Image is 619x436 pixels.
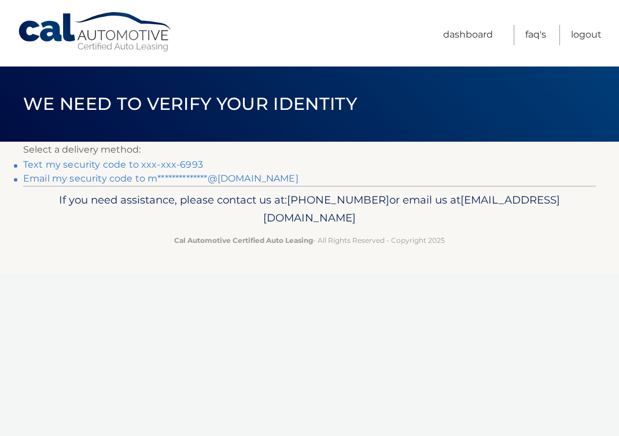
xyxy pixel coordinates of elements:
p: Select a delivery method: [23,142,596,158]
a: Cal Automotive [17,12,174,53]
a: FAQ's [525,25,546,45]
a: Logout [571,25,602,45]
a: Text my security code to xxx-xxx-6993 [23,159,203,170]
strong: Cal Automotive Certified Auto Leasing [174,236,313,245]
span: [PHONE_NUMBER] [287,193,389,206]
p: - All Rights Reserved - Copyright 2025 [40,234,579,246]
p: If you need assistance, please contact us at: or email us at [40,191,579,228]
a: Dashboard [443,25,493,45]
span: We need to verify your identity [23,93,357,114]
